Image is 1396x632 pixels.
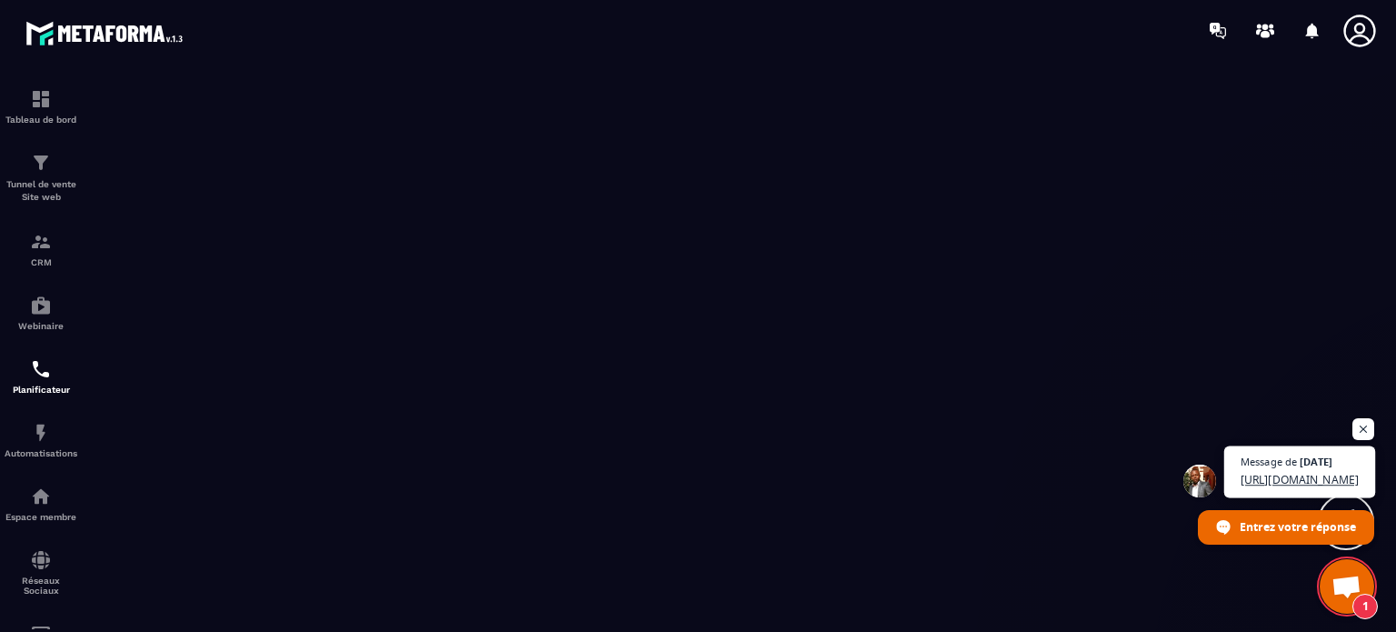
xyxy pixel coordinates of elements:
img: formation [30,152,52,174]
a: formationformationTunnel de vente Site web [5,138,77,217]
a: automationsautomationsEspace membre [5,472,77,536]
p: Webinaire [5,321,77,331]
a: formationformationTableau de bord [5,75,77,138]
p: CRM [5,257,77,267]
a: automationsautomationsWebinaire [5,281,77,345]
img: formation [30,88,52,110]
img: automations [30,422,52,444]
a: formationformationCRM [5,217,77,281]
img: formation [30,231,52,253]
p: Espace membre [5,512,77,522]
p: Réseaux Sociaux [5,576,77,596]
img: social-network [30,549,52,571]
a: social-networksocial-networkRéseaux Sociaux [5,536,77,609]
p: Automatisations [5,448,77,458]
img: logo [25,16,189,50]
span: Entrez votre réponse [1240,511,1356,543]
div: Ouvrir le chat [1320,559,1374,614]
p: Planificateur [5,385,77,395]
img: automations [30,486,52,507]
a: automationsautomationsAutomatisations [5,408,77,472]
span: 1 [1352,594,1378,619]
a: schedulerschedulerPlanificateur [5,345,77,408]
p: Tunnel de vente Site web [5,178,77,204]
p: Tableau de bord [5,115,77,125]
img: automations [30,295,52,316]
img: scheduler [30,358,52,380]
span: [DATE] [1300,456,1333,466]
span: Message de [1241,456,1297,466]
